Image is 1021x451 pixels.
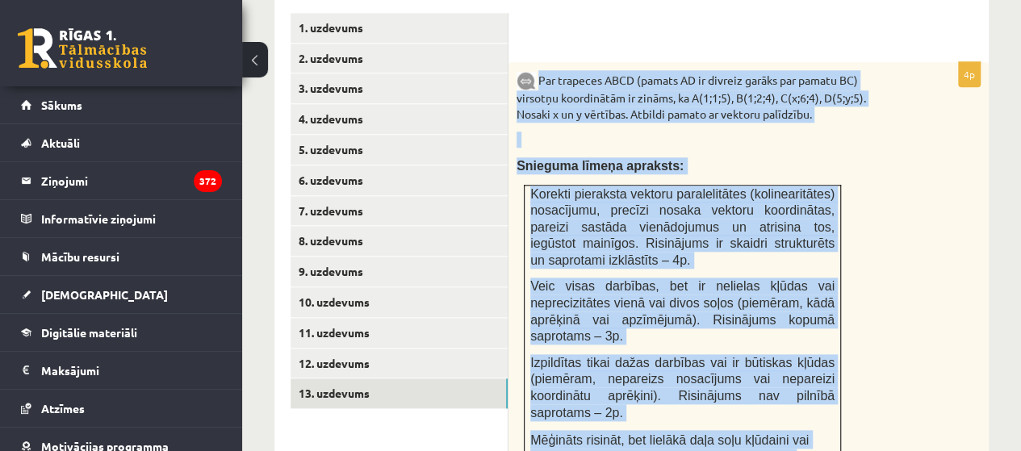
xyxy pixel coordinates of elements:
[41,325,137,340] span: Digitālie materiāli
[530,187,835,267] span: Korekti pieraksta vektoru paralelitātes (kolinearitātes) nosacījumu, precīzi nosaka vektoru koord...
[21,276,222,313] a: [DEMOGRAPHIC_DATA]
[41,401,85,416] span: Atzīmes
[291,318,508,348] a: 11. uzdevums
[21,238,222,275] a: Mācību resursi
[21,390,222,427] a: Atzīmes
[530,356,835,420] span: Izpildītas tikai dažas darbības vai ir būtiskas kļūdas (piemēram, nepareizs nosacījums vai nepare...
[21,352,222,389] a: Maksājumi
[291,73,508,103] a: 3. uzdevums
[41,136,80,150] span: Aktuāli
[958,61,981,87] p: 4p
[291,104,508,134] a: 4. uzdevums
[21,200,222,237] a: Informatīvie ziņojumi
[525,35,530,42] img: Balts.png
[517,159,684,173] span: Snieguma līmeņa apraksts:
[291,349,508,378] a: 12. uzdevums
[291,196,508,226] a: 7. uzdevums
[18,28,147,69] a: Rīgas 1. Tālmācības vidusskola
[291,165,508,195] a: 6. uzdevums
[517,72,536,90] img: 9k=
[41,98,82,112] span: Sākums
[517,70,900,122] p: Par trapeces ABCD (pamats AD ir divreiz garāks par pamatu BC) virsotņu koordinātām ir zināms, ka ...
[21,124,222,161] a: Aktuāli
[21,314,222,351] a: Digitālie materiāli
[291,226,508,256] a: 8. uzdevums
[16,16,446,33] body: Визуальный текстовый редактор, wiswyg-editor-user-answer-47433939028560
[291,257,508,286] a: 9. uzdevums
[21,86,222,123] a: Sākums
[41,249,119,264] span: Mācību resursi
[41,200,222,237] legend: Informatīvie ziņojumi
[41,287,168,302] span: [DEMOGRAPHIC_DATA]
[21,162,222,199] a: Ziņojumi372
[194,170,222,192] i: 372
[530,279,835,343] span: Veic visas darbības, bet ir nelielas kļūdas vai neprecizitātes vienā vai divos soļos (piemēram, k...
[291,135,508,165] a: 5. uzdevums
[41,162,222,199] legend: Ziņojumi
[291,378,508,408] a: 13. uzdevums
[291,287,508,317] a: 10. uzdevums
[291,44,508,73] a: 2. uzdevums
[41,352,222,389] legend: Maksājumi
[291,13,508,43] a: 1. uzdevums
